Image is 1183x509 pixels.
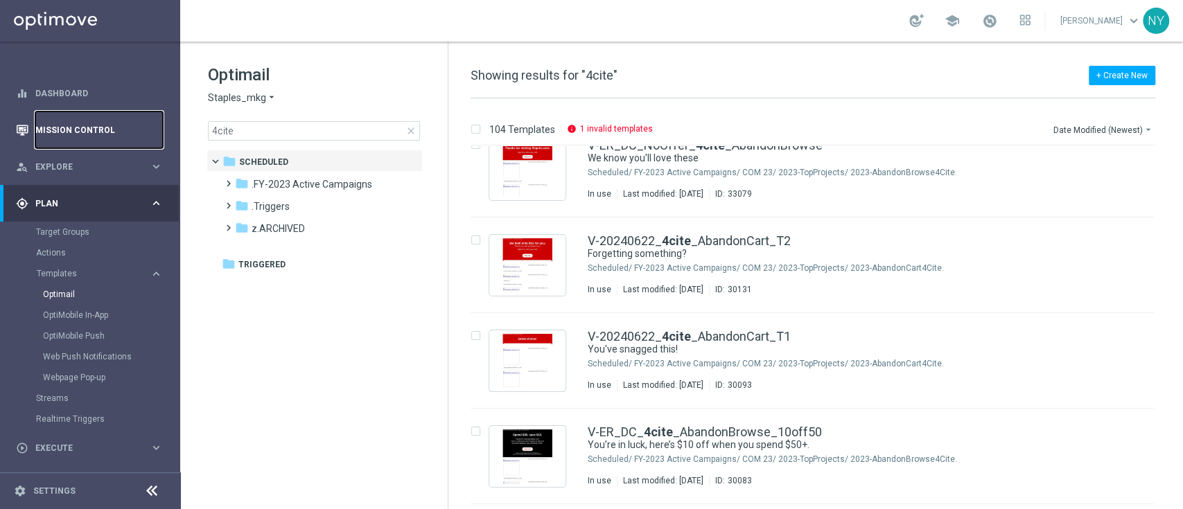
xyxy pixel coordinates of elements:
h1: Optimail [208,64,420,86]
div: Realtime Triggers [36,409,179,429]
a: OptiMobile Push [43,330,144,341]
button: + Create New [1089,66,1155,85]
i: folder [222,154,236,168]
span: Triggered [238,258,286,271]
a: Settings [33,487,76,495]
a: Webpage Pop-up [43,372,144,383]
div: Templates [36,263,179,388]
img: 33079.jpeg [493,143,562,197]
span: Explore [35,163,150,171]
i: keyboard_arrow_right [150,267,163,280]
div: Press SPACE to select this row. [457,122,1180,217]
b: 4cite [662,233,691,248]
b: 4cite [662,329,691,343]
div: Forgetting something? [588,247,1096,260]
i: play_circle_outline [16,442,28,454]
span: keyboard_arrow_down [1126,13,1141,28]
div: 30131 [728,284,752,295]
div: gps_fixed Plan keyboard_arrow_right [15,198,164,209]
div: You've snagged this! [588,343,1096,356]
a: OptiMobile In-App [43,310,144,321]
i: gps_fixed [16,197,28,210]
span: Staples_mkg [208,91,266,105]
button: play_circle_outline Execute keyboard_arrow_right [15,443,164,454]
p: 1 invalid templates [580,123,653,134]
div: Last modified: [DATE] [617,379,709,391]
div: OptiMobile In-App [43,305,179,325]
div: Scheduled/ [588,358,632,369]
a: Mission Control [35,111,163,148]
img: 30093.jpeg [493,334,562,388]
div: Explore [16,161,150,173]
i: keyboard_arrow_right [150,197,163,210]
div: You’re in luck, here’s $10 off when you spend $50+. [588,438,1096,452]
div: In use [588,379,611,391]
span: close [405,125,417,136]
div: In use [588,475,611,486]
div: Target Groups [36,222,179,242]
i: arrow_drop_down [266,91,277,105]
div: 30093 [728,379,752,391]
div: Scheduled/ [588,262,632,274]
i: folder [235,199,249,213]
span: .Triggers [252,200,290,213]
div: Web Push Notifications [43,346,179,367]
div: Scheduled/.FY-2023 Active Campaigns/COM 23/2023-TopProjects/2023-AbandonCart4Cite [634,262,1096,274]
div: We know you'll love these [588,152,1096,165]
input: Search Template [208,121,420,141]
div: ID: [709,284,752,295]
div: Press SPACE to select this row. [457,217,1180,313]
div: Execute [16,442,150,454]
i: arrow_drop_down [1143,124,1154,135]
div: Scheduled/ [588,454,632,465]
div: Mission Control [16,111,163,148]
span: .FY-2023 Active Campaigns [252,178,372,190]
div: person_search Explore keyboard_arrow_right [15,161,164,172]
button: Templates keyboard_arrow_right [36,268,164,279]
span: Scheduled [239,156,288,168]
i: folder [222,257,236,271]
div: ID: [709,188,752,199]
p: 104 Templates [489,123,555,136]
span: Templates [37,269,136,278]
div: ID: [709,475,752,486]
a: Actions [36,247,144,258]
a: You’re in luck, here’s $10 off when you spend $50+. [588,438,1064,452]
a: V-20240622_4cite_AbandonCart_T2 [588,235,791,247]
div: ID: [709,379,752,391]
i: equalizer [16,87,28,100]
div: Last modified: [DATE] [617,188,709,199]
button: Date Modified (Newest)arrow_drop_down [1052,121,1155,138]
a: Realtime Triggers [36,413,144,425]
div: In use [588,188,611,199]
i: folder [235,221,249,235]
div: Scheduled/.FY-2023 Active Campaigns/COM 23/2023-TopProjects/2023-AbandonCart4Cite [634,358,1096,369]
div: In use [588,284,611,295]
b: 4cite [644,425,673,439]
div: Last modified: [DATE] [617,284,709,295]
div: Templates [37,269,150,278]
div: Scheduled/.FY-2023 Active Campaigns/COM 23/2023-TopProjects/2023-AbandonBrowse4Cite [634,454,1096,465]
div: NY [1143,8,1169,34]
div: Scheduled/ [588,167,632,178]
img: 30083.jpeg [493,429,562,483]
a: V-20240622_4cite_AbandonCart_T1 [588,330,791,343]
a: Target Groups [36,226,144,238]
div: Press SPACE to select this row. [457,313,1180,409]
div: Streams [36,388,179,409]
div: Webpage Pop-up [43,367,179,388]
div: Dashboard [16,75,163,111]
a: [PERSON_NAME]keyboard_arrow_down [1059,10,1143,31]
div: OptiMobile Push [43,325,179,346]
button: Mission Control [15,125,164,136]
span: Execute [35,444,150,452]
a: We know you'll love these [588,152,1064,165]
div: Scheduled/.FY-2023 Active Campaigns/COM 23/2023-TopProjects/2023-AbandonBrowse4Cite [634,167,1096,178]
button: Staples_mkg arrow_drop_down [208,91,277,105]
a: Web Push Notifications [43,351,144,362]
button: equalizer Dashboard [15,88,164,99]
i: info [567,124,577,134]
